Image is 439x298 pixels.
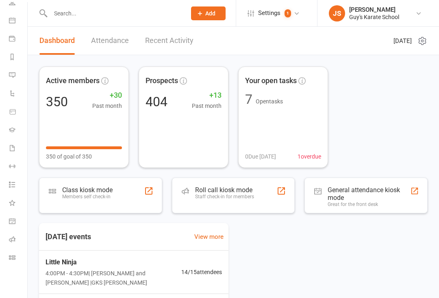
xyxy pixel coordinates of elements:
[245,152,276,161] span: 0 Due [DATE]
[46,257,181,268] span: Little Ninja
[46,75,100,87] span: Active members
[245,93,252,106] div: 7
[181,268,222,277] span: 14 / 15 attendees
[298,152,321,161] span: 1 overdue
[393,36,412,46] span: [DATE]
[92,101,122,110] span: Past month
[192,101,222,110] span: Past month
[349,13,399,21] div: Guy's Karate School
[9,49,27,67] a: Reports
[9,213,27,231] a: General attendance kiosk mode
[192,90,222,101] span: +13
[245,75,297,87] span: Your open tasks
[9,30,27,49] a: Payments
[349,6,399,13] div: [PERSON_NAME]
[145,27,193,55] a: Recent Activity
[62,186,113,194] div: Class kiosk mode
[329,5,345,21] div: JS
[256,98,283,105] span: Open tasks
[92,90,122,101] span: +30
[39,229,98,244] h3: [DATE] events
[39,27,75,55] a: Dashboard
[195,194,254,199] div: Staff check-in for members
[146,95,167,108] div: 404
[191,6,226,20] button: Add
[9,103,27,122] a: Product Sales
[46,152,92,161] span: 350 of goal of 350
[328,202,410,207] div: Great for the front desk
[46,95,68,108] div: 350
[91,27,129,55] a: Attendance
[62,194,113,199] div: Members self check-in
[205,10,215,17] span: Add
[195,186,254,194] div: Roll call kiosk mode
[328,186,410,202] div: General attendance kiosk mode
[48,8,180,19] input: Search...
[9,249,27,268] a: Class kiosk mode
[258,4,280,22] span: Settings
[46,269,181,287] span: 4:00PM - 4:30PM | [PERSON_NAME] and [PERSON_NAME] | GKS [PERSON_NAME]
[9,195,27,213] a: What's New
[285,9,291,17] span: 1
[9,231,27,249] a: Roll call kiosk mode
[146,75,178,87] span: Prospects
[9,12,27,30] a: Calendar
[194,232,224,242] a: View more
